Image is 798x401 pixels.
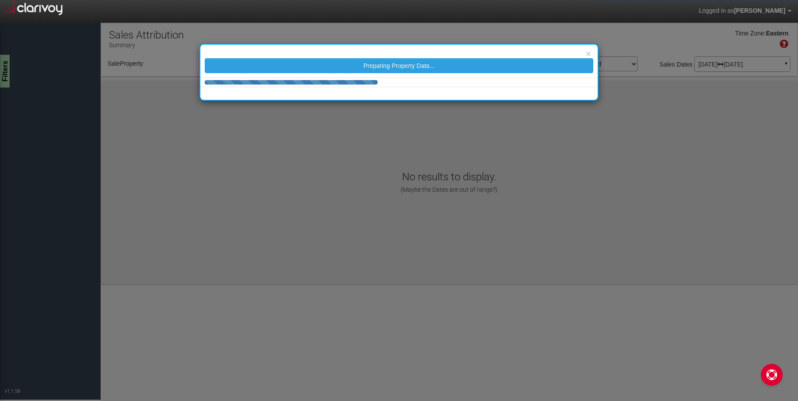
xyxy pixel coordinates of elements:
button: Preparing Property Data... [205,58,593,73]
button: × [586,49,591,58]
a: Logged in as[PERSON_NAME] [692,0,798,21]
span: Logged in as [699,7,734,14]
span: [PERSON_NAME] [734,7,785,14]
span: Preparing Property Data... [364,62,435,69]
